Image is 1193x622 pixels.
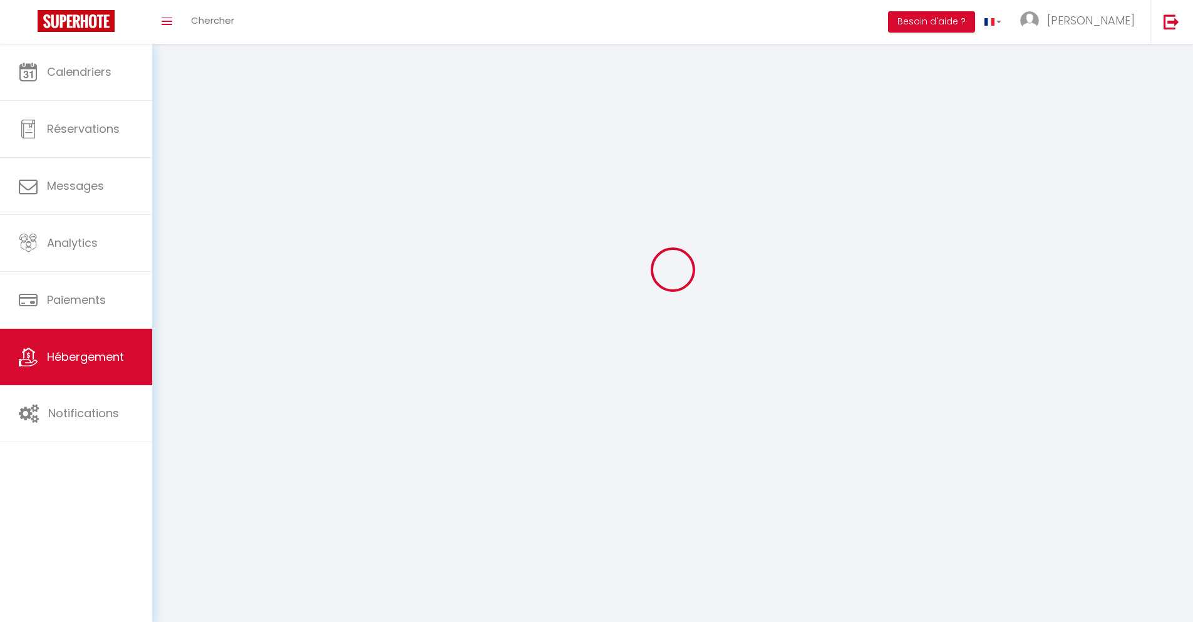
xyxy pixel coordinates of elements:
[888,11,975,33] button: Besoin d'aide ?
[38,10,115,32] img: Super Booking
[191,14,234,27] span: Chercher
[1047,13,1135,28] span: [PERSON_NAME]
[48,405,119,421] span: Notifications
[47,178,104,194] span: Messages
[47,64,111,80] span: Calendriers
[1020,11,1039,30] img: ...
[1164,14,1179,29] img: logout
[47,121,120,137] span: Réservations
[47,235,98,251] span: Analytics
[47,292,106,308] span: Paiements
[47,349,124,365] span: Hébergement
